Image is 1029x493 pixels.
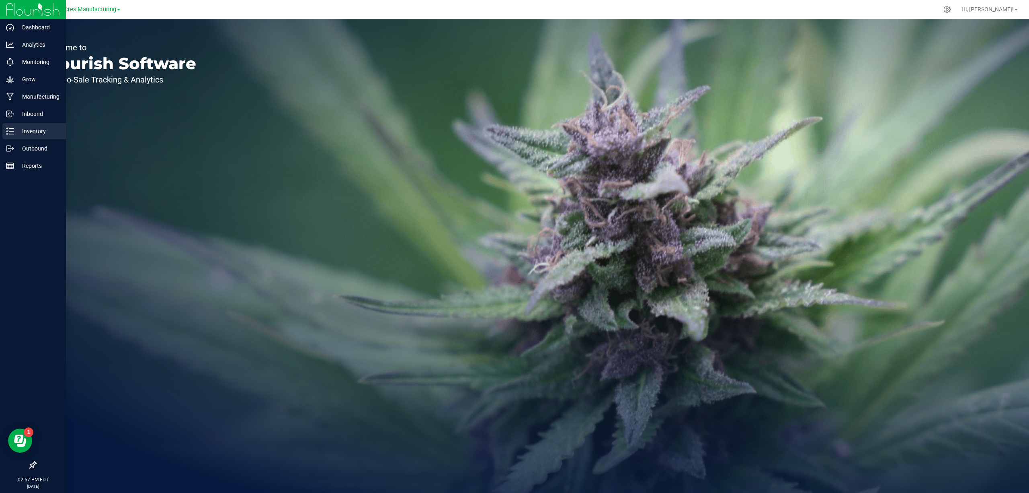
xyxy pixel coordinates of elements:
[14,126,62,136] p: Inventory
[6,93,14,101] inline-svg: Manufacturing
[6,75,14,83] inline-svg: Grow
[961,6,1014,12] span: Hi, [PERSON_NAME]!
[8,429,32,453] iframe: Resource center
[44,6,116,13] span: Green Acres Manufacturing
[942,6,952,13] div: Manage settings
[4,476,62,483] p: 02:57 PM EDT
[6,110,14,118] inline-svg: Inbound
[14,144,62,153] p: Outbound
[24,427,33,437] iframe: Resource center unread badge
[14,57,62,67] p: Monitoring
[43,43,196,52] p: Welcome to
[6,162,14,170] inline-svg: Reports
[14,92,62,101] p: Manufacturing
[14,23,62,32] p: Dashboard
[4,483,62,489] p: [DATE]
[14,109,62,119] p: Inbound
[6,58,14,66] inline-svg: Monitoring
[43,56,196,72] p: Flourish Software
[6,144,14,153] inline-svg: Outbound
[14,161,62,171] p: Reports
[6,41,14,49] inline-svg: Analytics
[43,76,196,84] p: Seed-to-Sale Tracking & Analytics
[6,23,14,31] inline-svg: Dashboard
[14,40,62,50] p: Analytics
[14,74,62,84] p: Grow
[6,127,14,135] inline-svg: Inventory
